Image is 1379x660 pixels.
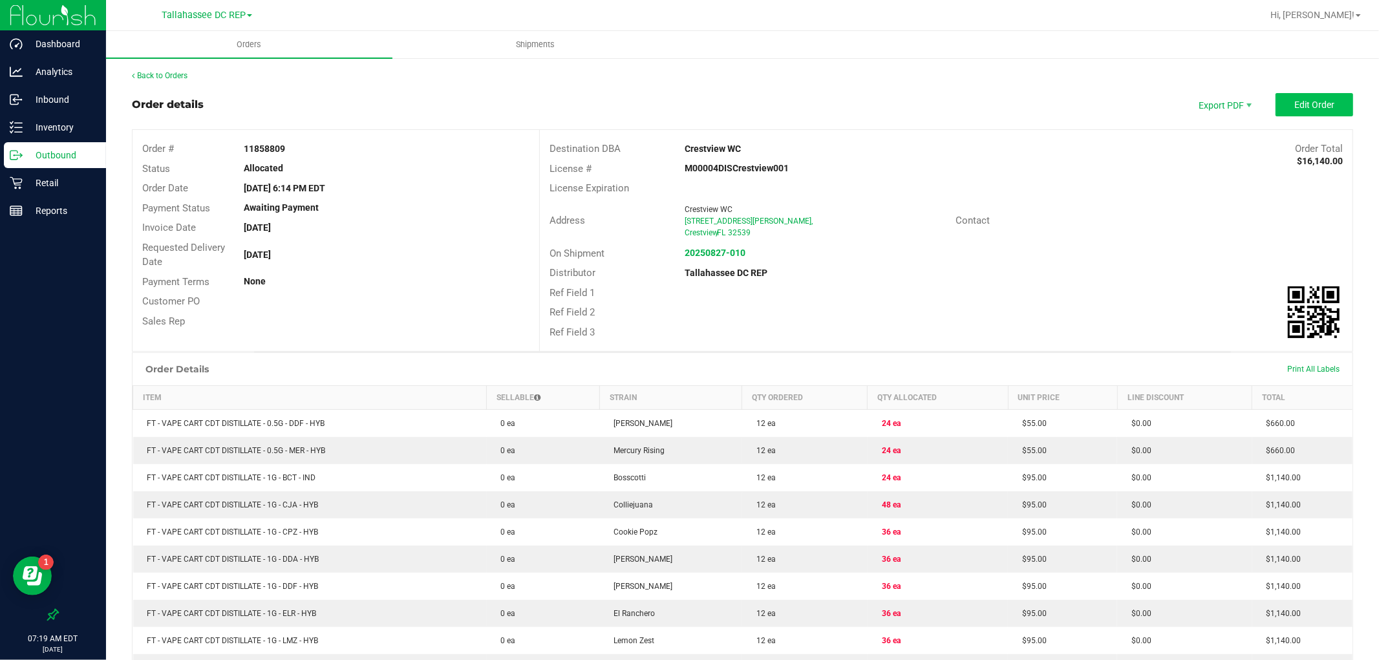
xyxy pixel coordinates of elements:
span: [PERSON_NAME] [607,555,672,564]
span: [PERSON_NAME] [607,419,672,428]
span: $1,140.00 [1260,582,1301,591]
span: Destination DBA [550,143,621,154]
span: Payment Status [142,202,210,214]
p: Inventory [23,120,100,135]
inline-svg: Inventory [10,121,23,134]
span: Address [550,215,585,226]
span: FT - VAPE CART CDT DISTILLATE - 1G - CPZ - HYB [141,527,319,537]
span: Invoice Date [142,222,196,233]
span: License Expiration [550,182,629,194]
span: 24 ea [875,446,901,455]
span: FT - VAPE CART CDT DISTILLATE - 1G - CJA - HYB [141,500,319,509]
strong: [DATE] [244,222,271,233]
inline-svg: Reports [10,204,23,217]
span: 36 ea [875,555,901,564]
span: $0.00 [1125,419,1151,428]
p: Analytics [23,64,100,80]
span: FT - VAPE CART CDT DISTILLATE - 1G - DDF - HYB [141,582,319,591]
span: 48 ea [875,500,901,509]
qrcode: 11858809 [1288,286,1340,338]
span: Tallahassee DC REP [162,10,246,21]
span: FT - VAPE CART CDT DISTILLATE - 0.5G - MER - HYB [141,446,326,455]
inline-svg: Retail [10,176,23,189]
span: 12 ea [750,609,776,618]
span: Order Total [1295,143,1343,154]
span: 0 ea [495,527,516,537]
span: FL [717,228,725,237]
span: , [716,228,717,237]
span: 0 ea [495,636,516,645]
th: Qty Ordered [742,386,868,410]
span: $1,140.00 [1260,555,1301,564]
span: Lemon Zest [607,636,654,645]
span: $0.00 [1125,500,1151,509]
span: 0 ea [495,500,516,509]
th: Strain [599,386,742,410]
span: 12 ea [750,446,776,455]
span: 36 ea [875,636,901,645]
span: 24 ea [875,419,901,428]
div: Order details [132,97,204,112]
span: $0.00 [1125,446,1151,455]
span: Requested Delivery Date [142,242,225,268]
span: $660.00 [1260,446,1296,455]
span: FT - VAPE CART CDT DISTILLATE - 1G - ELR - HYB [141,609,317,618]
span: FT - VAPE CART CDT DISTILLATE - 0.5G - DDF - HYB [141,419,325,428]
strong: 20250827-010 [685,248,745,258]
span: 12 ea [750,555,776,564]
iframe: Resource center [13,557,52,595]
span: $0.00 [1125,555,1151,564]
span: Order Date [142,182,188,194]
span: Crestview [685,228,718,237]
strong: [DATE] 6:14 PM EDT [244,183,325,193]
p: Inbound [23,92,100,107]
span: $1,140.00 [1260,609,1301,618]
strong: Crestview WC [685,144,741,154]
span: $55.00 [1016,446,1047,455]
p: Dashboard [23,36,100,52]
inline-svg: Inbound [10,93,23,106]
span: 12 ea [750,419,776,428]
span: On Shipment [550,248,604,259]
span: Contact [956,215,990,226]
th: Item [133,386,487,410]
span: Distributor [550,267,595,279]
span: Cookie Popz [607,527,657,537]
p: [DATE] [6,644,100,654]
span: 0 ea [495,446,516,455]
li: Export PDF [1185,93,1263,116]
a: Back to Orders [132,71,187,80]
strong: [DATE] [244,250,271,260]
img: Scan me! [1288,286,1340,338]
span: 36 ea [875,582,901,591]
strong: 11858809 [244,144,285,154]
span: Sales Rep [142,315,185,327]
th: Qty Allocated [868,386,1008,410]
strong: $16,140.00 [1297,156,1343,166]
span: $55.00 [1016,419,1047,428]
span: 12 ea [750,582,776,591]
span: [STREET_ADDRESS][PERSON_NAME], [685,217,813,226]
span: 0 ea [495,555,516,564]
span: Order # [142,143,174,154]
p: 07:19 AM EDT [6,633,100,644]
span: Shipments [499,39,573,50]
span: Ref Field 3 [550,326,595,338]
strong: M00004DISCrestview001 [685,163,789,173]
span: Colliejuana [607,500,653,509]
inline-svg: Dashboard [10,37,23,50]
iframe: Resource center unread badge [38,555,54,570]
strong: None [244,276,266,286]
span: Hi, [PERSON_NAME]! [1270,10,1354,20]
span: $95.00 [1016,500,1047,509]
inline-svg: Outbound [10,149,23,162]
span: $0.00 [1125,473,1151,482]
span: Status [142,163,170,175]
span: $95.00 [1016,636,1047,645]
a: Shipments [392,31,679,58]
p: Retail [23,175,100,191]
p: Outbound [23,147,100,163]
a: Orders [106,31,392,58]
span: $95.00 [1016,473,1047,482]
span: Payment Terms [142,276,209,288]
